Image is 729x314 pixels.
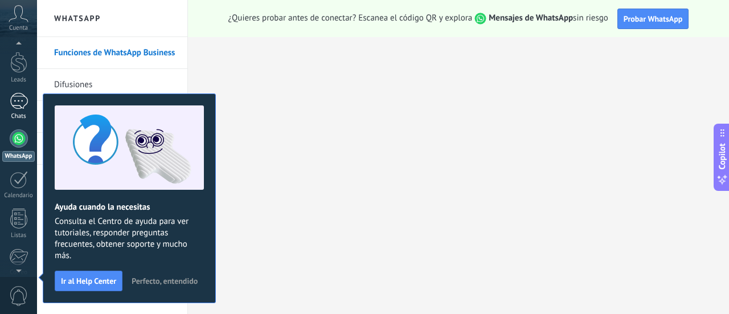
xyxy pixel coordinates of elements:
a: Difusiones [54,69,176,101]
div: Listas [2,232,35,239]
span: Cuenta [9,25,28,32]
div: Calendario [2,192,35,199]
span: Ir al Help Center [61,277,116,285]
strong: Mensajes de WhatsApp [489,13,573,23]
span: Probar WhatsApp [624,14,683,24]
div: WhatsApp [2,151,35,162]
span: Copilot [716,143,728,169]
a: Funciones de WhatsApp Business [54,37,176,69]
span: Consulta el Centro de ayuda para ver tutoriales, responder preguntas frecuentes, obtener soporte ... [55,216,204,262]
span: Perfecto, entendido [132,277,198,285]
button: Probar WhatsApp [617,9,689,29]
div: Chats [2,113,35,120]
li: Funciones de WhatsApp Business [37,37,187,69]
div: Leads [2,76,35,84]
h2: Ayuda cuando la necesitas [55,202,204,213]
button: Ir al Help Center [55,271,122,291]
li: Difusiones [37,69,187,101]
span: ¿Quieres probar antes de conectar? Escanea el código QR y explora sin riesgo [228,13,608,25]
button: Perfecto, entendido [126,272,203,289]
